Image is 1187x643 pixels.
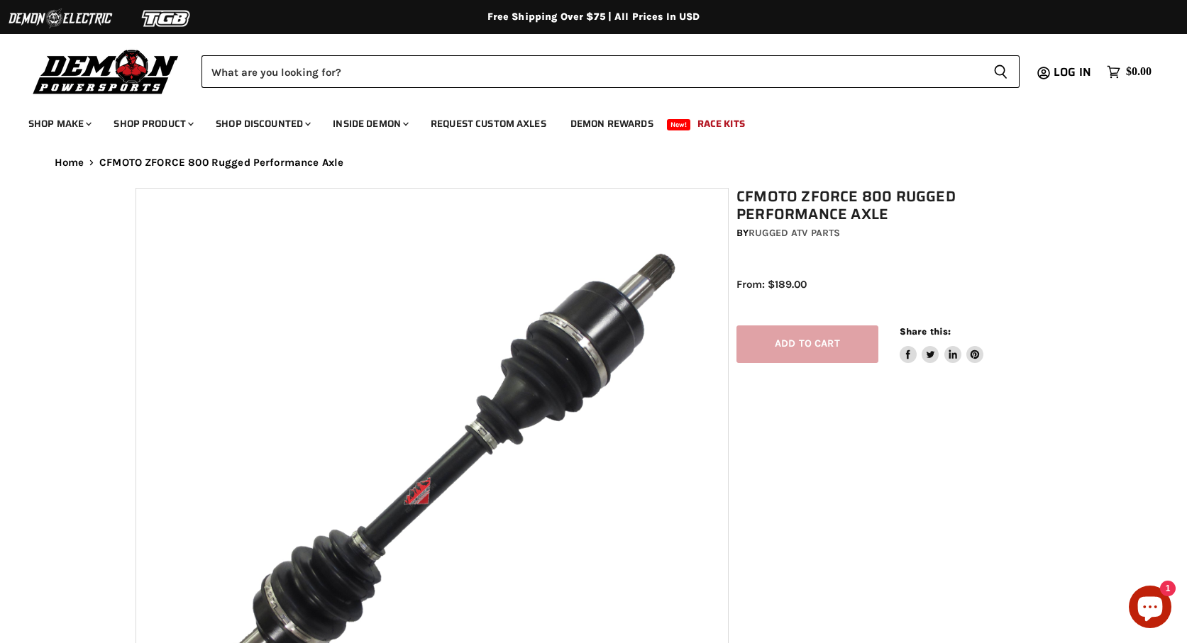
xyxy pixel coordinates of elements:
a: Request Custom Axles [420,109,557,138]
nav: Breadcrumbs [26,157,1161,169]
img: Demon Powersports [28,46,184,96]
a: Log in [1047,66,1100,79]
button: Search [982,55,1020,88]
a: Shop Product [103,109,202,138]
a: Home [55,157,84,169]
span: CFMOTO ZFORCE 800 Rugged Performance Axle [99,157,343,169]
a: Shop Make [18,109,100,138]
span: Share this: [900,326,951,337]
a: $0.00 [1100,62,1159,82]
a: Inside Demon [322,109,417,138]
img: Demon Electric Logo 2 [7,5,114,32]
a: Shop Discounted [205,109,319,138]
img: TGB Logo 2 [114,5,220,32]
h1: CFMOTO ZFORCE 800 Rugged Performance Axle [736,188,1060,223]
a: Rugged ATV Parts [749,227,840,239]
a: Demon Rewards [560,109,664,138]
aside: Share this: [900,325,984,363]
div: Free Shipping Over $75 | All Prices In USD [26,11,1161,23]
span: New! [667,119,691,130]
div: by [736,225,1060,241]
a: Race Kits [687,109,756,138]
ul: Main menu [18,104,1148,138]
input: Search [201,55,982,88]
inbox-online-store-chat: Shopify online store chat [1125,586,1176,632]
form: Product [201,55,1020,88]
span: From: $189.00 [736,278,807,291]
span: $0.00 [1126,65,1152,79]
span: Log in [1054,63,1091,81]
